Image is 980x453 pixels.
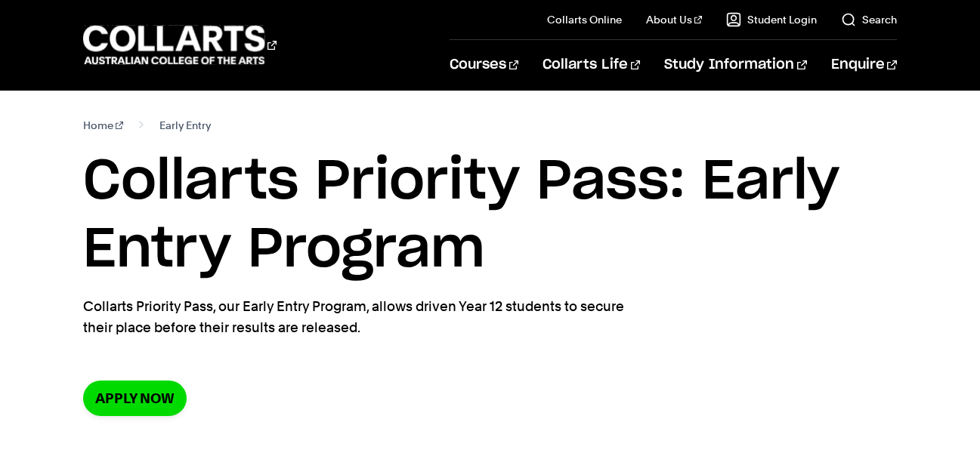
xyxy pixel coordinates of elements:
a: Collarts Online [547,12,622,27]
a: Search [841,12,897,27]
a: Collarts Life [543,40,640,90]
a: Student Login [726,12,817,27]
h1: Collarts Priority Pass: Early Entry Program [83,148,897,284]
a: Enquire [831,40,897,90]
a: About Us [646,12,702,27]
div: Go to homepage [83,23,277,66]
p: Collarts Priority Pass, our Early Entry Program, allows driven Year 12 students to secure their p... [83,296,635,338]
a: Home [83,115,123,136]
a: Courses [450,40,518,90]
a: Apply now [83,381,187,416]
span: Early Entry [159,115,211,136]
a: Study Information [664,40,806,90]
